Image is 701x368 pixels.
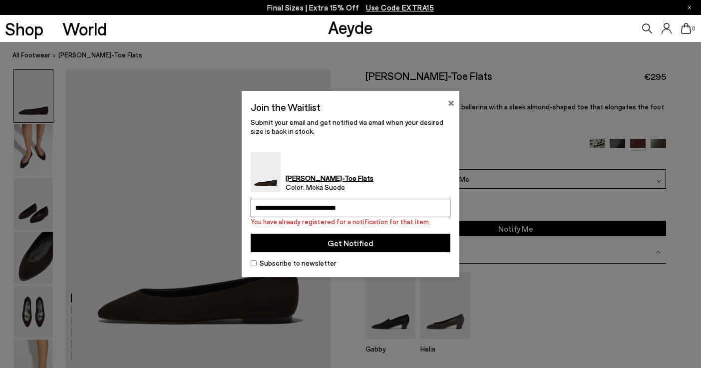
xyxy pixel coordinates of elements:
[328,16,373,37] a: Aeyde
[251,258,450,268] label: Subscribe to newsletter
[286,174,373,183] strong: [PERSON_NAME]-Toe Flats
[251,217,450,227] div: You have already registered for a notification for that item.
[286,183,373,192] span: Color: Moka Suede
[366,3,434,12] span: Navigate to /collections/ss25-final-sizes
[267,1,434,14] p: Final Sizes | Extra 15% Off
[251,100,321,114] h2: Join the Waitlist
[691,26,696,31] span: 0
[681,23,691,34] a: 0
[251,118,450,136] p: Submit your email and get notified via email when your desired size is back in stock.
[62,20,107,37] a: World
[448,96,454,108] button: ×
[251,152,281,192] img: Ellie Suede Almond-Toe Flats
[251,234,450,252] button: Get Notified
[5,20,43,37] a: Shop
[251,260,257,266] input: Subscribe to newsletter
